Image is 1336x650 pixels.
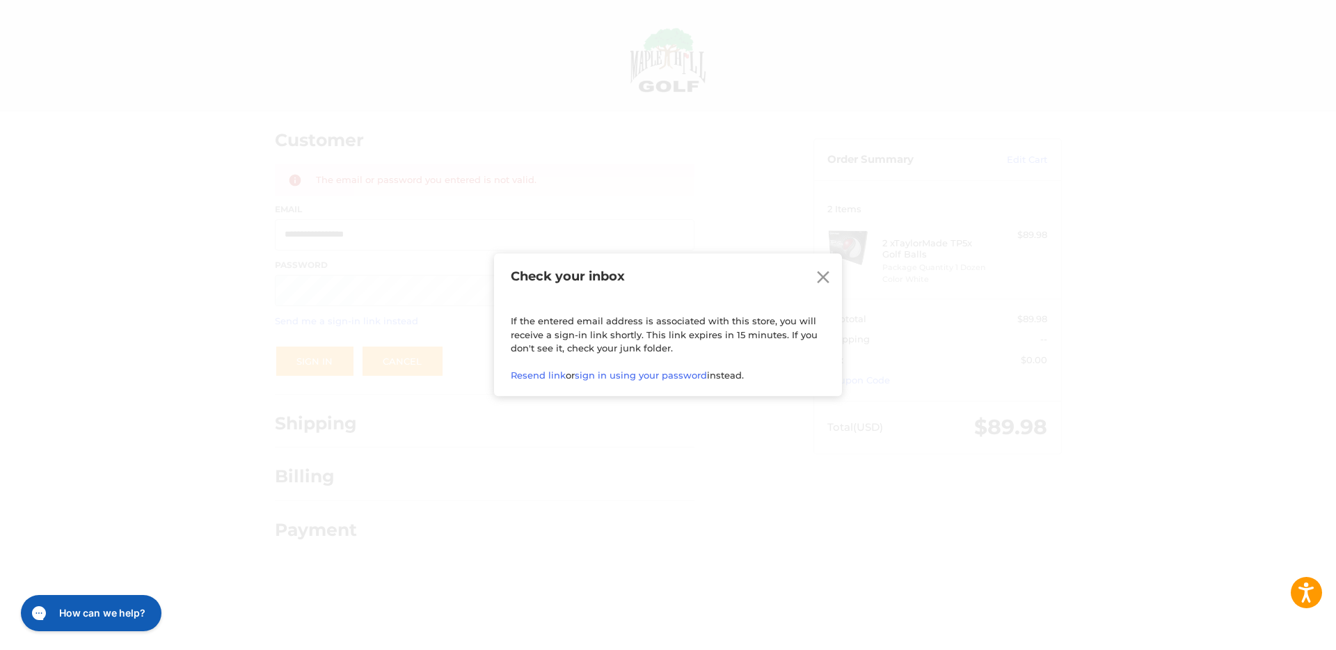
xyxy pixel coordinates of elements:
a: sign in using your password [575,370,707,381]
a: Resend link [511,370,566,381]
p: or instead. [511,370,825,383]
iframe: Google Customer Reviews [1221,612,1336,650]
h2: Check your inbox [511,269,825,285]
span: If the entered email address is associated with this store, you will receive a sign-in link short... [511,316,818,354]
iframe: Gorgias live chat messenger [14,590,166,636]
